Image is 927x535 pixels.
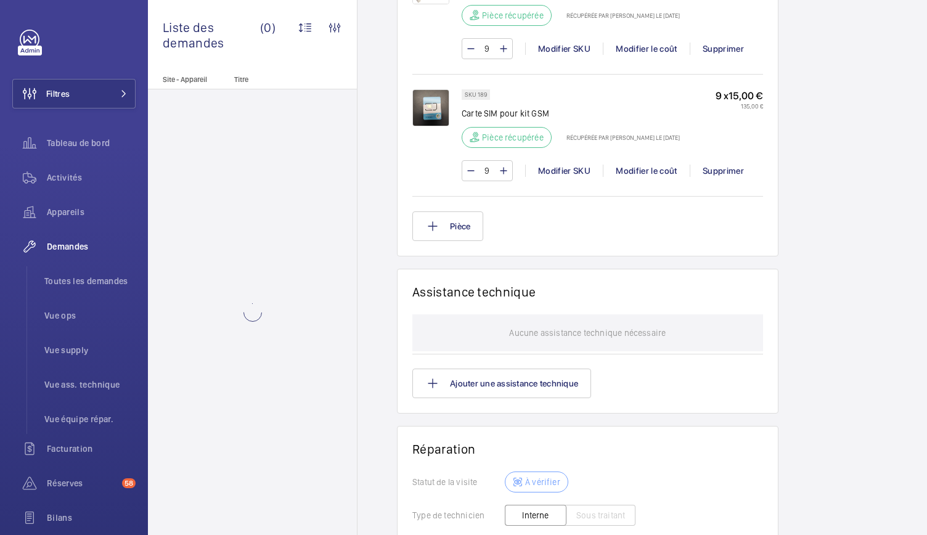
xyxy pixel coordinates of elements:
span: Vue supply [44,344,136,356]
span: Facturation [47,443,136,455]
span: Activités [47,171,136,184]
p: 9 x 15,00 € [716,89,763,102]
span: Filtres [46,88,70,100]
button: Ajouter une assistance technique [412,369,591,398]
img: ZZF-yOyfV3iwmDFAalR-Gn0L7zOztjiFwaOHMARkE87ckqSe.jpeg [412,89,449,126]
p: Pièce récupérée [482,131,544,144]
p: Récupérée par [PERSON_NAME] le [DATE] [559,12,680,19]
button: Interne [505,505,566,526]
div: Modifier le coût [603,43,690,55]
span: Demandes [47,240,136,253]
span: Liste des demandes [163,20,260,51]
p: Titre [234,75,316,84]
div: Supprimer [690,43,756,55]
div: Supprimer [690,165,756,177]
p: Carte SIM pour kit GSM [462,107,680,120]
p: SKU 189 [465,92,487,97]
p: À vérifier [525,476,560,488]
button: Sous traitant [566,505,635,526]
div: Modifier SKU [525,165,603,177]
p: Site - Appareil [148,75,229,84]
span: Toutes les demandes [44,275,136,287]
span: 58 [122,478,136,488]
span: Vue ass. technique [44,378,136,391]
span: Vue équipe répar. [44,413,136,425]
span: Réserves [47,477,117,489]
button: Filtres [12,79,136,108]
button: Pièce [412,211,483,241]
span: Appareils [47,206,136,218]
p: Aucune assistance technique nécessaire [509,314,666,351]
div: Modifier le coût [603,165,690,177]
p: 135,00 € [716,102,763,110]
div: Modifier SKU [525,43,603,55]
h1: Réparation [412,441,763,457]
span: Vue ops [44,309,136,322]
span: Bilans [47,512,136,524]
h1: Assistance technique [412,284,536,300]
p: Pièce récupérée [482,9,544,22]
span: Tableau de bord [47,137,136,149]
p: Récupérée par [PERSON_NAME] le [DATE] [559,134,680,141]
